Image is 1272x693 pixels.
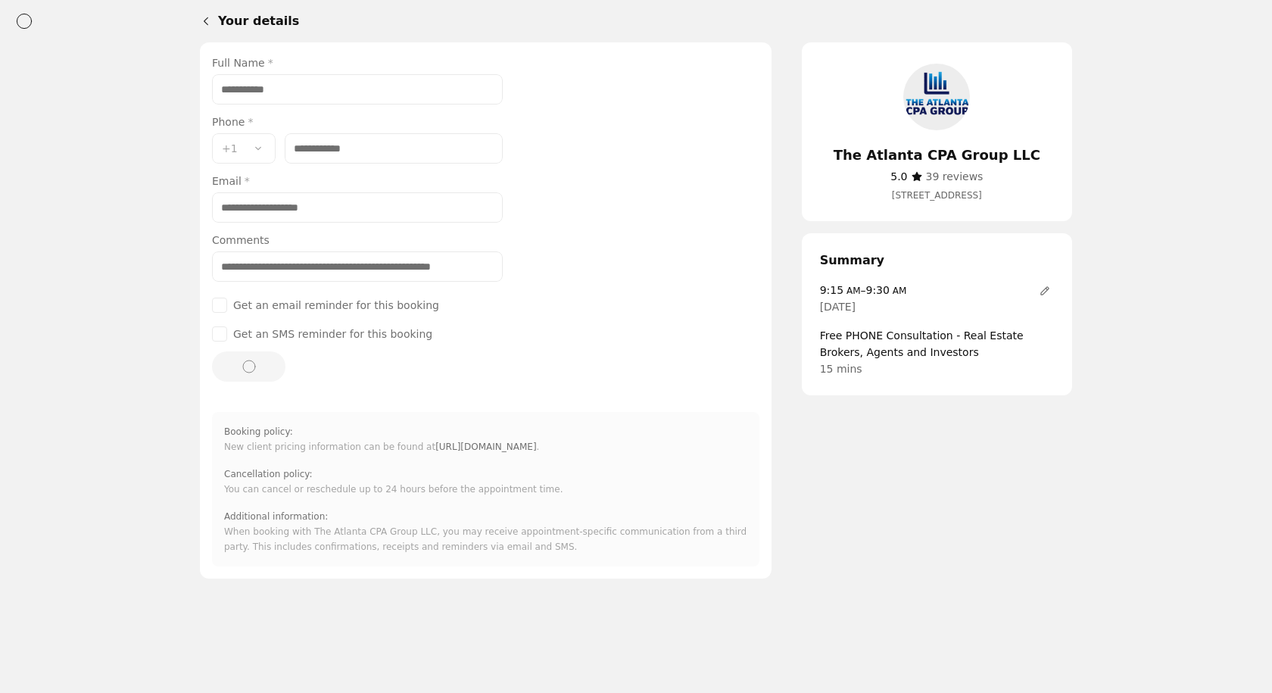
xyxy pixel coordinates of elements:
[843,286,860,296] span: AM
[820,145,1054,165] h4: The Atlanta CPA Group LLC
[1036,282,1054,300] button: Edit date and time
[926,168,984,185] a: 39 reviews
[890,168,907,185] span: ​
[820,361,1054,377] span: 15 mins
[926,170,984,183] span: 39 reviews
[820,327,1054,361] span: Free PHONE Consultation - Real Estate Brokers, Agents and Investors
[900,61,973,133] img: The Atlanta CPA Group LLC logo
[820,298,856,315] span: [DATE]
[820,251,1054,270] h2: Summary
[890,286,906,296] span: AM
[926,168,984,185] span: ​
[866,284,890,296] span: 9:30
[820,284,843,296] span: 9:15
[820,282,907,298] span: –
[1036,282,1054,300] span: ​
[890,170,907,183] span: 5.0 stars out of 5
[218,12,1072,30] h1: Your details
[188,3,218,39] a: Back
[820,188,1054,203] a: Get directions (Opens in a new window)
